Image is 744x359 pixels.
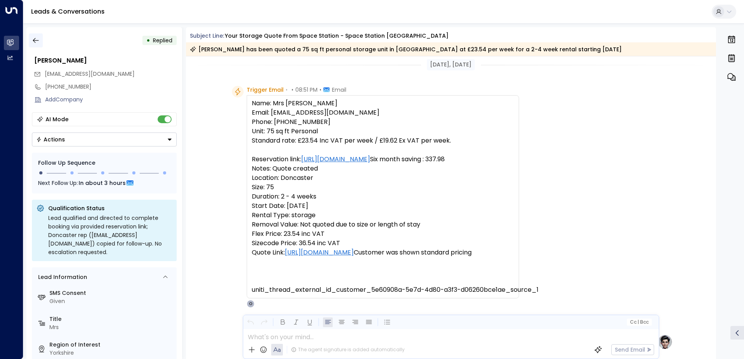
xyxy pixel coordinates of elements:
[38,159,170,167] div: Follow Up Sequence
[49,297,174,305] div: Given
[45,96,177,104] div: AddCompany
[32,132,177,146] button: Actions
[38,179,170,187] div: Next Follow Up:
[79,179,126,187] span: In about 3 hours
[319,86,321,94] span: •
[146,33,150,47] div: •
[427,59,475,70] div: [DATE], [DATE]
[46,115,68,123] div: AI Mode
[36,136,65,143] div: Actions
[285,248,354,257] a: [URL][DOMAIN_NAME]
[286,86,288,94] span: •
[291,346,405,353] div: The agent signature is added automatically
[247,300,254,308] div: O
[49,315,174,323] label: Title
[45,70,135,78] span: stephensmith@hotmail.com
[190,32,224,40] span: Subject Line:
[247,86,284,94] span: Trigger Email
[630,319,648,325] span: Cc Bcc
[225,32,449,40] div: Your storage quote from Space Station - Space Station [GEOGRAPHIC_DATA]
[49,289,174,297] label: SMS Consent
[252,99,514,295] pre: Name: Mrs [PERSON_NAME] Email: [EMAIL_ADDRESS][DOMAIN_NAME] Phone: [PHONE_NUMBER] Unit: 75 sq ft ...
[259,317,269,327] button: Redo
[153,37,172,44] span: Replied
[637,319,639,325] span: |
[332,86,346,94] span: Email
[49,323,174,331] div: Mrs
[657,334,673,350] img: profile-logo.png
[31,7,105,16] a: Leads & Conversations
[45,83,177,91] div: [PHONE_NUMBER]
[246,317,255,327] button: Undo
[35,273,87,281] div: Lead Information
[295,86,318,94] span: 08:51 PM
[49,349,174,357] div: Yorkshire
[626,319,651,326] button: Cc|Bcc
[32,132,177,146] div: Button group with a nested menu
[49,341,174,349] label: Region of Interest
[34,56,177,65] div: [PERSON_NAME]
[45,70,135,78] span: [EMAIL_ADDRESS][DOMAIN_NAME]
[48,214,172,256] div: Lead qualified and directed to complete booking via provided reservation link; Doncaster rep ([EM...
[48,204,172,212] p: Qualification Status
[190,45,622,53] div: [PERSON_NAME] has been quoted a 75 sq ft personal storage unit in [GEOGRAPHIC_DATA] at £23.54 per...
[291,86,293,94] span: •
[301,155,370,164] a: [URL][DOMAIN_NAME]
